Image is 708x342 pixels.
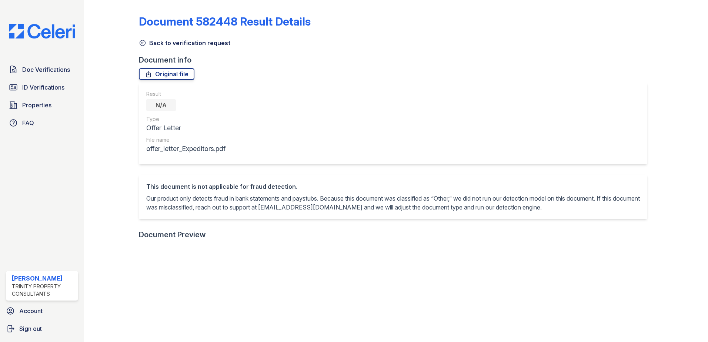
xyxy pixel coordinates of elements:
span: ID Verifications [22,83,64,92]
div: [PERSON_NAME] [12,274,75,283]
span: Account [19,306,43,315]
a: Back to verification request [139,38,230,47]
span: Properties [22,101,51,110]
a: Document 582448 Result Details [139,15,311,28]
span: Doc Verifications [22,65,70,74]
div: File name [146,136,226,144]
div: Offer Letter [146,123,226,133]
p: Our product only detects fraud in bank statements and paystubs. Because this document was classif... [146,194,640,212]
a: FAQ [6,115,78,130]
a: Account [3,304,81,318]
div: Result [146,90,226,98]
div: Type [146,115,226,123]
div: Document info [139,55,653,65]
a: Doc Verifications [6,62,78,77]
span: Sign out [19,324,42,333]
img: CE_Logo_Blue-a8612792a0a2168367f1c8372b55b34899dd931a85d93a1a3d3e32e68fde9ad4.png [3,24,81,38]
div: This document is not applicable for fraud detection. [146,182,640,191]
a: ID Verifications [6,80,78,95]
div: Document Preview [139,229,206,240]
div: Trinity Property Consultants [12,283,75,298]
a: Sign out [3,321,81,336]
div: offer_letter_Expeditors.pdf [146,144,226,154]
a: Original file [139,68,194,80]
span: FAQ [22,118,34,127]
a: Properties [6,98,78,113]
div: N/A [146,99,176,111]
